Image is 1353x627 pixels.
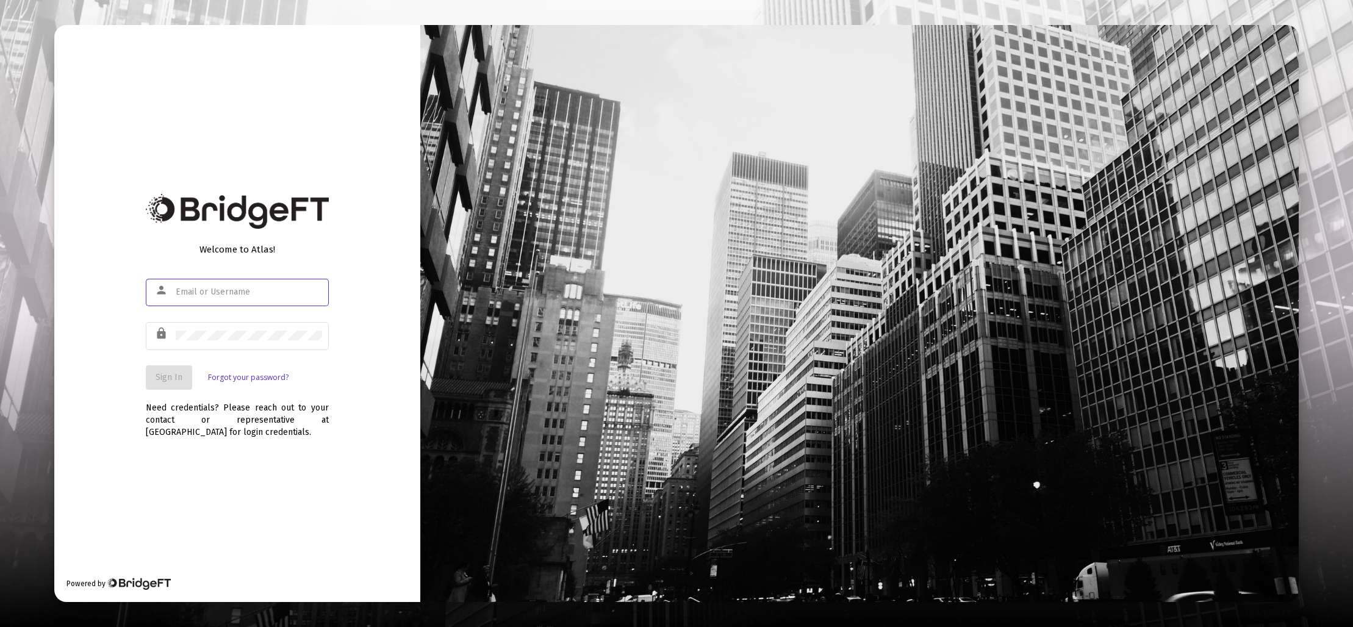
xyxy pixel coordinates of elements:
a: Forgot your password? [208,371,289,384]
div: Powered by [66,578,171,590]
img: Bridge Financial Technology Logo [107,578,171,590]
button: Sign In [146,365,192,390]
div: Need credentials? Please reach out to your contact or representative at [GEOGRAPHIC_DATA] for log... [146,390,329,439]
span: Sign In [156,372,182,382]
mat-icon: person [155,283,170,298]
input: Email or Username [176,287,322,297]
img: Bridge Financial Technology Logo [146,194,329,229]
div: Welcome to Atlas! [146,243,329,256]
mat-icon: lock [155,326,170,341]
